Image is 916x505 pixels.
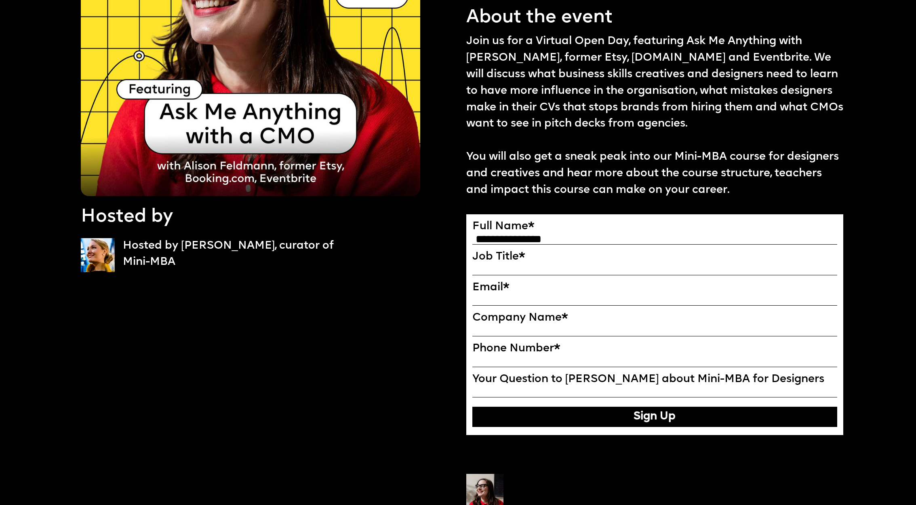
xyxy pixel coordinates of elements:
label: Email [472,281,838,295]
p: Hosted by [PERSON_NAME], curator of Mini-MBA [123,238,358,271]
label: Job Title [472,251,838,264]
p: Hosted by [81,204,173,230]
label: Company Name [472,312,838,325]
p: Join us for a Virtual Open Day, featuring Ask Me Anything with [PERSON_NAME], former Etsy, [DOMAI... [466,34,844,199]
p: About the event [466,5,613,30]
label: Full Name [472,220,838,234]
label: Phone Number [472,342,838,356]
label: Your Question to [PERSON_NAME] about Mini-MBA for Designers [472,373,838,387]
button: Sign Up [472,407,838,427]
